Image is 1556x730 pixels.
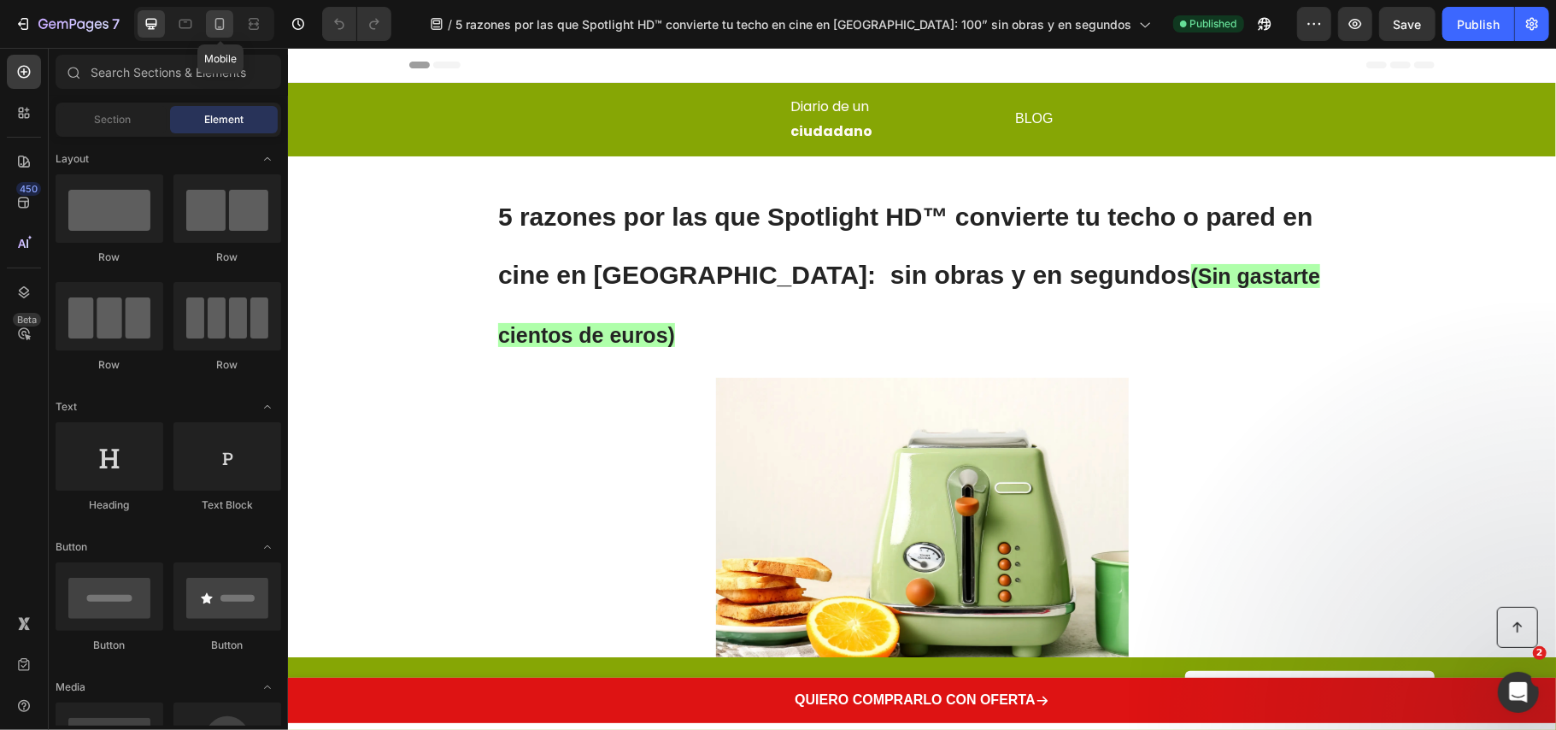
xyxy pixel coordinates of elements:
[428,330,841,655] img: gempages_536292980345013457-b47b87a6-bec1-4be9-a91a-c72b799f9251.webp
[288,48,1556,730] iframe: Design area
[173,357,281,373] div: Row
[173,638,281,653] div: Button
[1533,646,1547,660] span: 2
[56,539,87,555] span: Button
[449,15,453,33] span: /
[173,497,281,513] div: Text Block
[13,313,41,327] div: Beta
[173,250,281,265] div: Row
[254,674,281,701] span: Toggle open
[502,47,584,97] p: Diario de un
[56,55,281,89] input: Search Sections & Elements
[56,680,85,695] span: Media
[727,62,765,80] p: BLOG
[507,645,747,659] strong: QUIERO COMPRARLO CON OFERTA
[1190,16,1237,32] span: Published
[7,7,127,41] button: 7
[502,74,584,93] strong: ciudadano
[897,623,1147,668] a: GET 50% OFF
[1394,17,1422,32] span: Save
[56,151,89,167] span: Layout
[1498,672,1539,713] iframe: Intercom live chat
[1457,15,1500,33] div: Publish
[56,497,163,513] div: Heading
[56,399,77,415] span: Text
[254,145,281,173] span: Toggle open
[456,15,1132,33] span: 5 razones por las que Spotlight HD™ convierte tu techo en cine en [GEOGRAPHIC_DATA]: 100” sin obr...
[254,393,281,421] span: Toggle open
[322,7,391,41] div: Undo/Redo
[56,250,163,265] div: Row
[210,155,1025,241] span: 5 razones por las que Spotlight HD™ convierte tu techo o pared en cine en [GEOGRAPHIC_DATA]: sin ...
[204,112,244,127] span: Element
[112,14,120,34] p: 7
[254,533,281,561] span: Toggle open
[95,112,132,127] span: Section
[16,182,41,196] div: 450
[1379,7,1436,41] button: Save
[1442,7,1514,41] button: Publish
[56,357,163,373] div: Row
[56,638,163,653] div: Button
